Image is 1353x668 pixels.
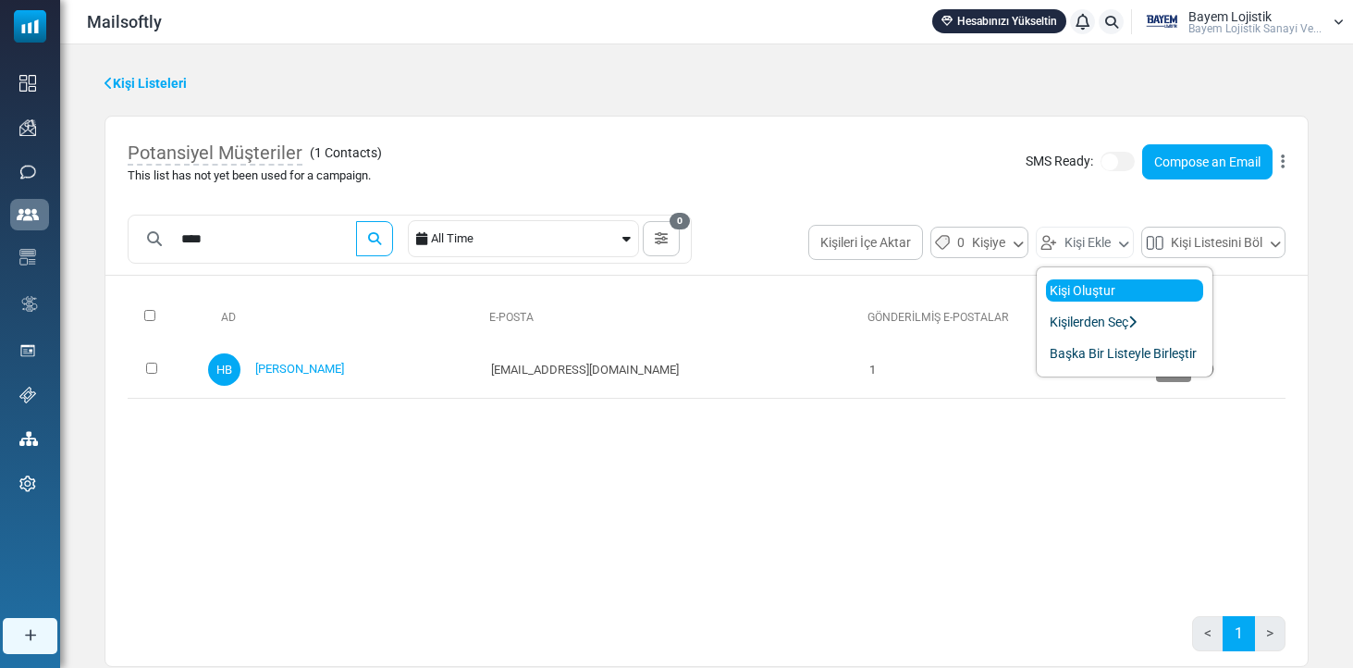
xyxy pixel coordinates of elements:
a: 1 [1223,616,1255,651]
img: support-icon.svg [19,387,36,403]
a: Compose an Email [1142,144,1273,179]
button: 0Kişiye [930,227,1028,258]
a: Gönderilmiş E-Postalar [867,311,1009,324]
div: SMS Ready: [1026,144,1285,179]
span: Mailsoftly [87,9,162,34]
a: Kişi Oluştur [1046,279,1203,302]
a: Başka Bir Listeyle Birleştir [1046,342,1203,365]
span: Bayem Loji̇sti̇k Sanayi̇ Ve... [1188,23,1322,34]
img: User Logo [1138,8,1184,36]
button: 0 [643,221,680,256]
span: 0 [957,231,965,254]
a: E-Posta [489,311,534,324]
button: Kişi Listesini Böl [1141,227,1285,258]
a: Ad [206,311,236,324]
span: 0 [670,213,690,229]
div: All Time [431,221,619,256]
span: 1 Contacts [314,145,377,160]
img: contacts-icon-active.svg [17,208,39,221]
img: campaigns-icon.png [19,119,36,136]
button: Kişi Ekle [1036,227,1134,258]
td: 1 [860,342,1147,399]
img: mailsoftly_icon_blue_white.svg [14,10,46,43]
td: [EMAIL_ADDRESS][DOMAIN_NAME] [482,342,860,399]
span: HB [208,353,240,386]
nav: Page [1192,616,1285,666]
img: workflow.svg [19,293,40,315]
a: Kişi Listeleri [105,74,187,93]
img: settings-icon.svg [19,476,36,492]
a: Kişilerden Seç [1046,311,1203,333]
a: [PERSON_NAME] [255,362,344,376]
img: sms-icon.png [19,164,36,180]
div: This list has not yet been used for a campaign. [128,167,382,185]
button: Kişileri İçe Aktar [808,225,923,260]
a: Hesabınızı Yükseltin [932,9,1066,33]
img: email-templates-icon.svg [19,249,36,266]
span: Potansiyel Müşteriler [128,142,302,166]
img: dashboard-icon.svg [19,75,36,92]
img: landing_pages.svg [19,342,36,359]
span: Bayem Lojistik [1188,10,1272,23]
span: ( ) [310,143,382,163]
a: User Logo Bayem Lojistik Bayem Loji̇sti̇k Sanayi̇ Ve... [1138,8,1344,36]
